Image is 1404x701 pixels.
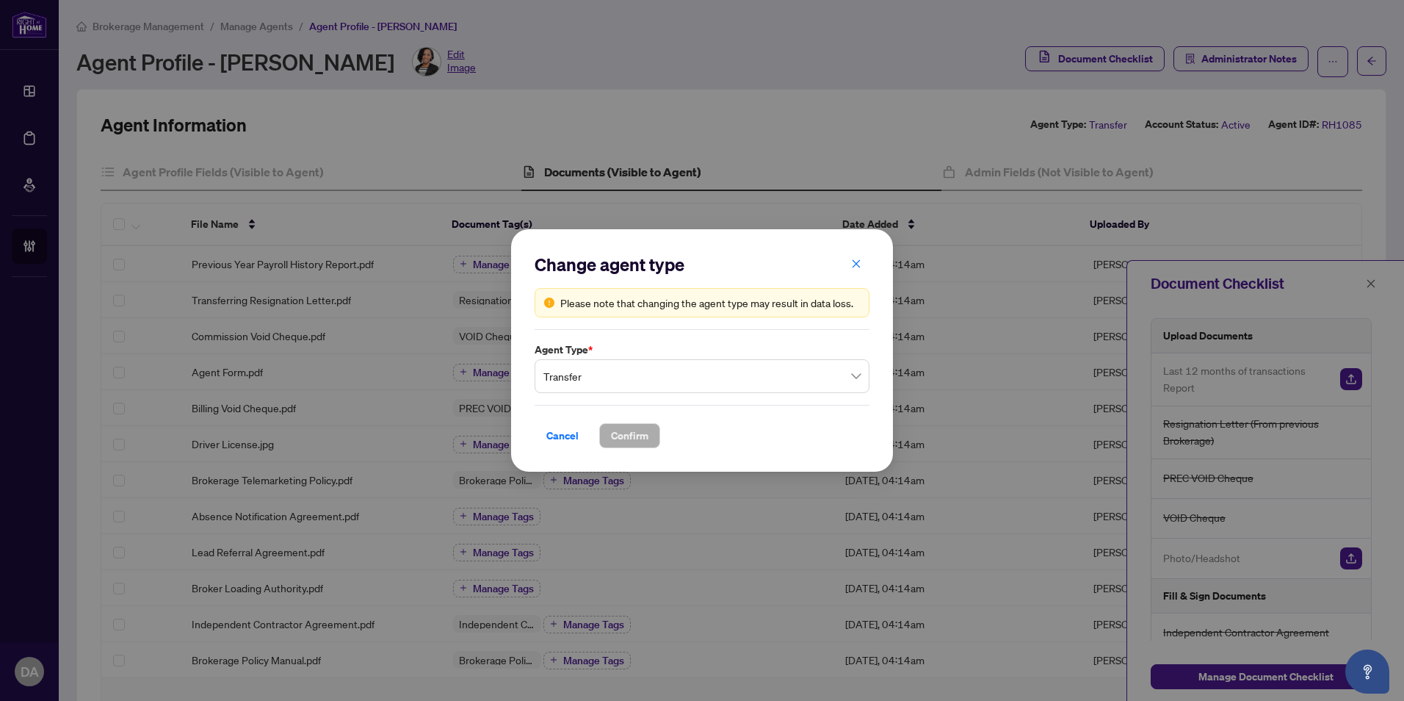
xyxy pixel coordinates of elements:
span: close [851,259,861,269]
div: Please note that changing the agent type may result in data loss. [560,295,860,311]
button: Open asap [1345,650,1389,694]
span: exclamation-circle [544,298,554,308]
h2: Change agent type [535,253,869,276]
label: Agent Type [535,342,869,358]
button: Cancel [535,423,590,448]
button: Confirm [599,423,660,448]
span: Transfer [543,362,861,390]
span: Cancel [546,424,579,447]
